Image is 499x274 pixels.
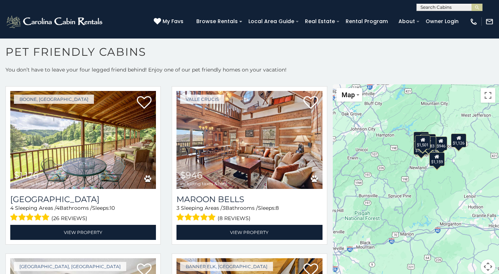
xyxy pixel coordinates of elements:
span: 4 [56,205,59,211]
span: (26 reviews) [51,213,87,223]
img: Maroon Bells [176,91,322,189]
button: Map camera controls [481,259,495,274]
a: View Property [10,225,156,240]
span: 4 [10,205,14,211]
img: phone-regular-white.png [470,18,478,26]
img: Sleepy Valley Hideaway [10,91,156,189]
a: Sleepy Valley Hideaway $1,126 including taxes & fees [10,91,156,189]
a: Owner Login [422,16,462,27]
a: Add to favorites [137,95,152,111]
a: [GEOGRAPHIC_DATA] [10,194,156,204]
div: Sleeping Areas / Bathrooms / Sleeps: [10,204,156,223]
div: $946 [435,136,447,150]
div: $1,501 [415,135,431,149]
span: 3 [222,205,225,211]
span: including taxes & fees [180,181,227,186]
div: Sleeping Areas / Bathrooms / Sleeps: [176,204,322,223]
span: Map [342,91,355,99]
span: $1,126 [14,170,39,180]
a: Browse Rentals [193,16,241,27]
a: Valle Crucis [180,95,224,104]
img: White-1-2.png [6,14,105,29]
div: $1,126 [451,133,467,147]
img: mail-regular-white.png [485,18,493,26]
span: including taxes & fees [14,181,61,186]
a: Add to favorites [303,95,318,111]
span: $946 [180,170,203,180]
span: 10 [110,205,115,211]
a: Maroon Bells [176,194,322,204]
span: 8 [276,205,279,211]
button: Toggle fullscreen view [481,88,495,103]
a: Real Estate [301,16,339,27]
a: View Property [176,225,322,240]
a: Local Area Guide [245,16,298,27]
button: Change map style [336,88,362,102]
div: $1,159 [429,152,445,166]
span: (8 reviews) [218,213,251,223]
span: 3 [176,205,179,211]
a: My Favs [154,18,185,26]
div: $1,183 [421,136,437,150]
a: About [395,16,419,27]
a: Boone, [GEOGRAPHIC_DATA] [14,95,94,104]
a: Banner Elk, [GEOGRAPHIC_DATA] [180,262,273,271]
a: Rental Program [342,16,391,27]
div: $1,312 [414,131,429,145]
div: $1,745 [421,134,436,148]
a: [GEOGRAPHIC_DATA], [GEOGRAPHIC_DATA] [14,262,126,271]
span: My Favs [163,18,183,25]
div: $1,070 [414,140,429,154]
h3: Sleepy Valley Hideaway [10,194,156,204]
a: Maroon Bells $946 including taxes & fees [176,91,322,189]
